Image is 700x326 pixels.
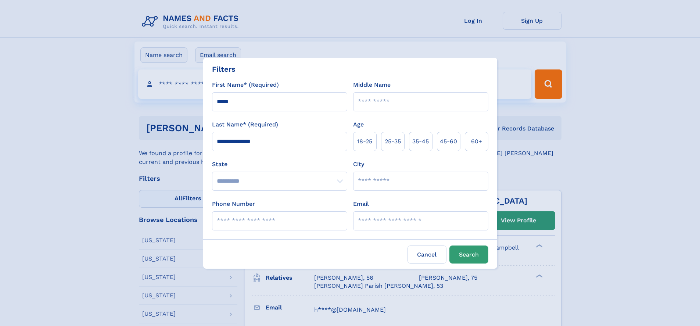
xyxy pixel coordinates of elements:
[449,246,488,264] button: Search
[212,64,236,75] div: Filters
[385,137,401,146] span: 25‑35
[353,120,364,129] label: Age
[408,246,446,264] label: Cancel
[412,137,429,146] span: 35‑45
[357,137,372,146] span: 18‑25
[353,160,364,169] label: City
[353,80,391,89] label: Middle Name
[212,160,347,169] label: State
[212,80,279,89] label: First Name* (Required)
[212,120,278,129] label: Last Name* (Required)
[212,200,255,208] label: Phone Number
[440,137,457,146] span: 45‑60
[353,200,369,208] label: Email
[471,137,482,146] span: 60+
